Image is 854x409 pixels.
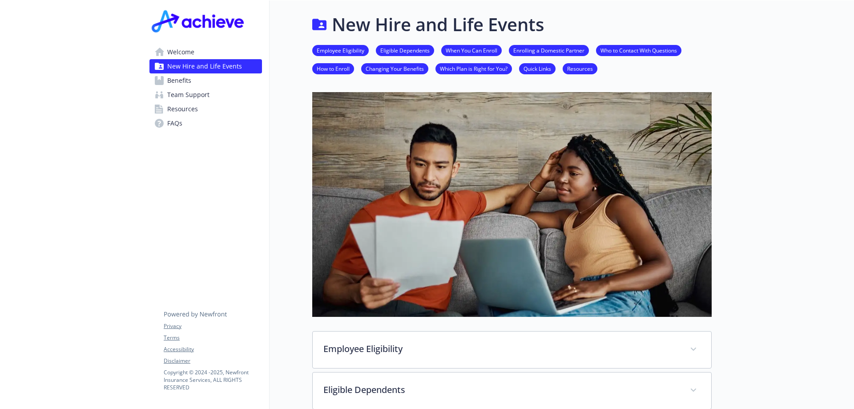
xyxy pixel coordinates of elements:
[323,383,679,397] p: Eligible Dependents
[167,45,194,59] span: Welcome
[149,102,262,116] a: Resources
[435,64,512,73] a: Which Plan is Right for You?
[149,45,262,59] a: Welcome
[563,64,597,73] a: Resources
[361,64,428,73] a: Changing Your Benefits
[167,116,182,130] span: FAQs
[164,345,262,353] a: Accessibility
[167,102,198,116] span: Resources
[164,334,262,342] a: Terms
[312,46,369,54] a: Employee Eligibility
[376,46,434,54] a: Eligible Dependents
[509,46,589,54] a: Enrolling a Domestic Partner
[149,116,262,130] a: FAQs
[164,369,262,391] p: Copyright © 2024 - 2025 , Newfront Insurance Services, ALL RIGHTS RESERVED
[313,332,711,368] div: Employee Eligibility
[164,322,262,330] a: Privacy
[167,88,209,102] span: Team Support
[519,64,556,73] a: Quick Links
[164,357,262,365] a: Disclaimer
[332,11,544,38] h1: New Hire and Life Events
[149,59,262,73] a: New Hire and Life Events
[149,73,262,88] a: Benefits
[441,46,502,54] a: When You Can Enroll
[313,373,711,409] div: Eligible Dependents
[312,92,712,317] img: new hire page banner
[167,59,242,73] span: New Hire and Life Events
[167,73,191,88] span: Benefits
[596,46,681,54] a: Who to Contact With Questions
[323,342,679,356] p: Employee Eligibility
[149,88,262,102] a: Team Support
[312,64,354,73] a: How to Enroll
